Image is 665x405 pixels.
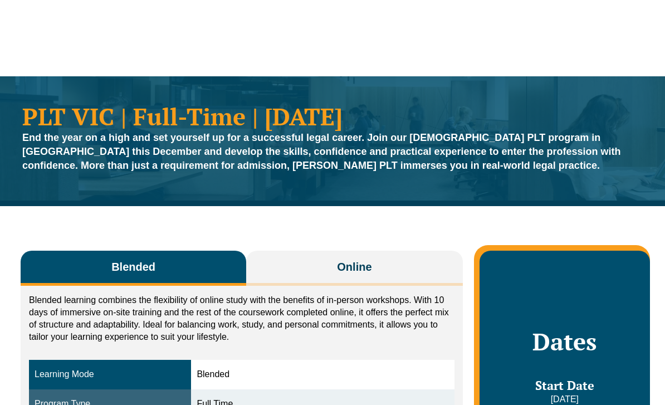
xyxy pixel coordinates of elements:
[535,377,594,393] span: Start Date
[22,104,643,128] h1: PLT VIC | Full-Time | [DATE]
[22,132,621,171] strong: End the year on a high and set yourself up for a successful legal career. Join our [DEMOGRAPHIC_D...
[337,259,371,275] span: Online
[35,368,185,381] div: Learning Mode
[491,328,639,355] h2: Dates
[29,294,454,343] p: Blended learning combines the flexibility of online study with the benefits of in-person workshop...
[197,368,448,381] div: Blended
[111,259,155,275] span: Blended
